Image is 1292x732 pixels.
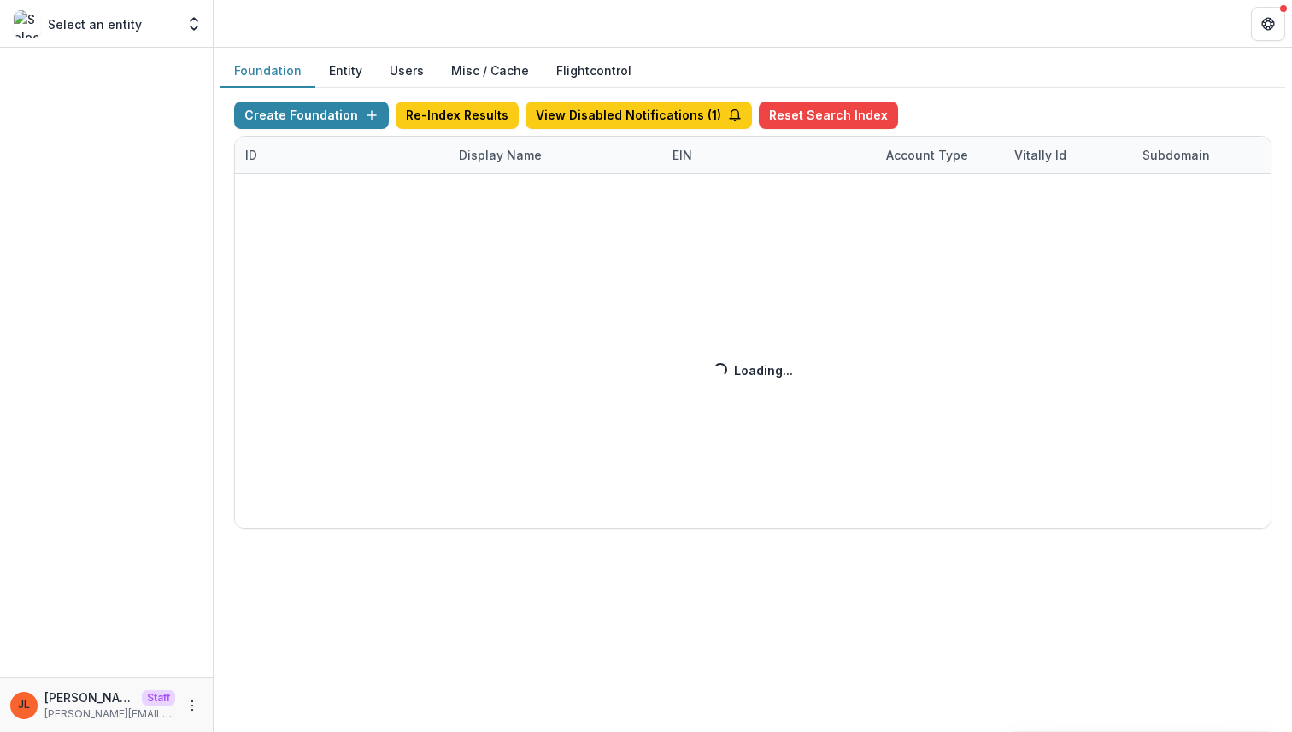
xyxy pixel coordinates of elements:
p: [PERSON_NAME] [44,688,135,706]
p: Staff [142,690,175,706]
p: Select an entity [48,15,142,33]
img: Select an entity [14,10,41,38]
button: Foundation [220,55,315,88]
button: More [182,695,203,716]
button: Get Help [1251,7,1285,41]
p: [PERSON_NAME][EMAIL_ADDRESS][DOMAIN_NAME] [44,706,175,722]
button: Open entity switcher [182,7,206,41]
button: Users [376,55,438,88]
button: Entity [315,55,376,88]
div: Jeanne Locker [18,700,30,711]
button: Misc / Cache [438,55,543,88]
a: Flightcontrol [556,61,631,79]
